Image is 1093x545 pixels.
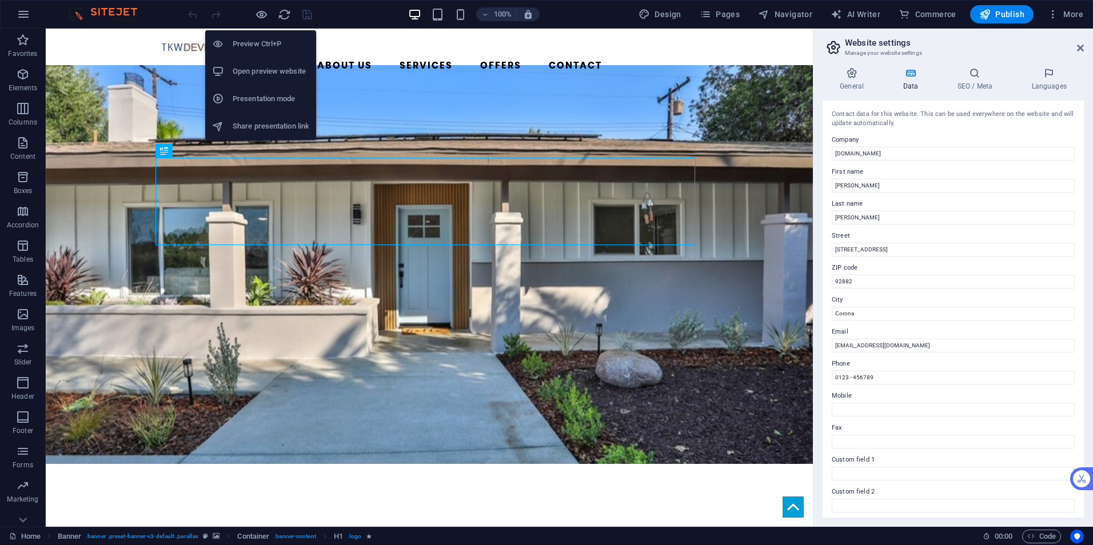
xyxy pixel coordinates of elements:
span: . banner .preset-banner-v3-default .parallax [86,530,198,543]
h6: Share presentation link [233,119,309,133]
p: Tables [13,255,33,264]
label: Mobile [832,389,1075,403]
p: Header [11,392,34,401]
div: Design (Ctrl+Alt+Y) [634,5,686,23]
button: Commerce [894,5,961,23]
span: Publish [979,9,1024,20]
button: reload [277,7,291,21]
span: AI Writer [831,9,880,20]
label: First name [832,165,1075,179]
label: Phone [832,357,1075,371]
span: Commerce [899,9,956,20]
span: . logo [348,530,361,543]
a: Click to cancel selection. Double-click to open Pages [9,530,41,543]
i: Reload page [278,8,291,21]
h4: SEO / Meta [940,67,1014,91]
button: Navigator [753,5,817,23]
button: 100% [476,7,517,21]
span: Click to select. Double-click to edit [334,530,343,543]
h4: General [823,67,885,91]
label: Last name [832,197,1075,211]
p: Elements [9,83,38,93]
i: This element contains a background [213,533,220,539]
span: : [1003,532,1004,540]
div: Contact data for this website. This can be used everywhere on the website and will update automat... [832,110,1075,129]
p: Accordion [7,221,39,230]
span: Navigator [758,9,812,20]
p: Boxes [14,186,33,195]
h4: Languages [1014,67,1084,91]
label: Company [832,133,1075,147]
button: More [1043,5,1088,23]
h4: Data [885,67,940,91]
label: Custom field 2 [832,485,1075,499]
p: Marketing [7,495,38,504]
h6: Preview Ctrl+P [233,37,309,51]
h2: Website settings [845,38,1084,48]
label: ZIP code [832,261,1075,275]
label: Custom field 3 [832,517,1075,531]
span: More [1047,9,1083,20]
h6: Open preview website [233,65,309,78]
h6: Session time [983,530,1013,543]
label: Street [832,229,1075,243]
nav: breadcrumb [58,530,372,543]
i: This element is a customizable preset [203,533,208,539]
p: Content [10,152,35,161]
button: AI Writer [826,5,885,23]
p: Slider [14,358,32,367]
button: Usercentrics [1070,530,1084,543]
span: Click to select. Double-click to edit [58,530,82,543]
p: Forms [13,460,33,470]
p: Favorites [8,49,37,58]
h3: Manage your website settings [845,48,1061,58]
span: 00 00 [995,530,1012,543]
span: Pages [700,9,740,20]
p: Footer [13,426,33,435]
label: Email [832,325,1075,339]
p: Columns [9,118,37,127]
button: Design [634,5,686,23]
label: Custom field 1 [832,453,1075,467]
button: Code [1022,530,1061,543]
img: Editor Logo [66,7,151,21]
label: Fax [832,421,1075,435]
span: Click to select. Double-click to edit [237,530,269,543]
p: Features [9,289,37,298]
button: Pages [695,5,744,23]
span: . banner-content [274,530,316,543]
button: Publish [970,5,1034,23]
span: Design [639,9,681,20]
label: City [832,293,1075,307]
span: Code [1027,530,1056,543]
i: On resize automatically adjust zoom level to fit chosen device. [523,9,533,19]
h6: 100% [493,7,512,21]
i: Element contains an animation [366,533,372,539]
h6: Presentation mode [233,92,309,106]
p: Images [11,323,35,332]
